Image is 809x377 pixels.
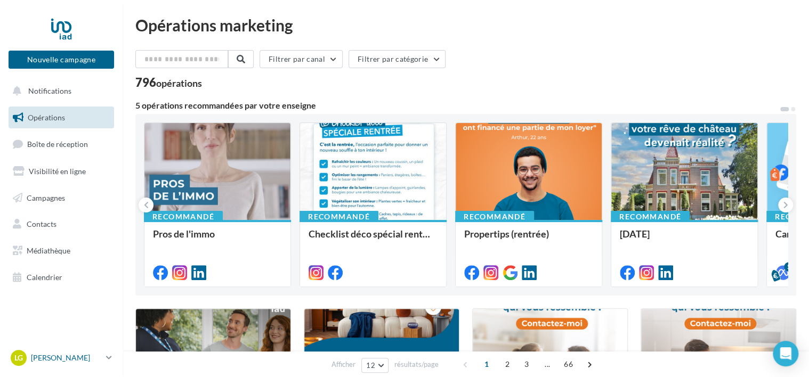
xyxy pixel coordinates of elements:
a: Campagnes [6,187,116,209]
button: Filtrer par catégorie [349,50,446,68]
span: Contacts [27,219,56,228]
div: opérations [156,78,202,88]
span: Calendrier [27,273,62,282]
span: 1 [478,356,495,373]
span: Boîte de réception [27,140,88,149]
div: Recommandé [144,211,223,223]
div: Propertips (rentrée) [464,228,593,250]
span: 66 [560,356,577,373]
div: Recommandé [611,211,690,223]
span: LG [14,353,23,363]
div: Open Intercom Messenger [773,341,798,366]
span: résultats/page [394,359,439,370]
div: 5 [784,262,794,272]
span: 2 [499,356,516,373]
button: Filtrer par canal [260,50,343,68]
button: Notifications [6,80,112,102]
div: Recommandé [455,211,534,223]
span: 3 [518,356,535,373]
a: Boîte de réception [6,133,116,155]
div: [DATE] [620,228,749,250]
div: Pros de l'immo [153,228,282,250]
a: Visibilité en ligne [6,160,116,183]
div: Opérations marketing [135,17,796,33]
p: [PERSON_NAME] [31,353,102,363]
span: Visibilité en ligne [29,167,86,176]
a: Opérations [6,106,116,129]
div: Checklist déco spécial rentrée [309,228,438,250]
span: Notifications [28,86,71,95]
button: 12 [361,358,389,373]
span: Afficher [331,359,355,370]
a: Contacts [6,213,116,235]
div: Recommandé [300,211,378,223]
span: Médiathèque [27,246,70,255]
a: Médiathèque [6,240,116,262]
span: ... [539,356,556,373]
div: 5 opérations recommandées par votre enseigne [135,101,779,110]
button: Nouvelle campagne [9,51,114,69]
div: 796 [135,77,202,88]
a: LG [PERSON_NAME] [9,348,114,368]
span: Opérations [28,113,65,122]
span: Campagnes [27,193,65,202]
span: 12 [366,361,375,370]
a: Calendrier [6,266,116,289]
